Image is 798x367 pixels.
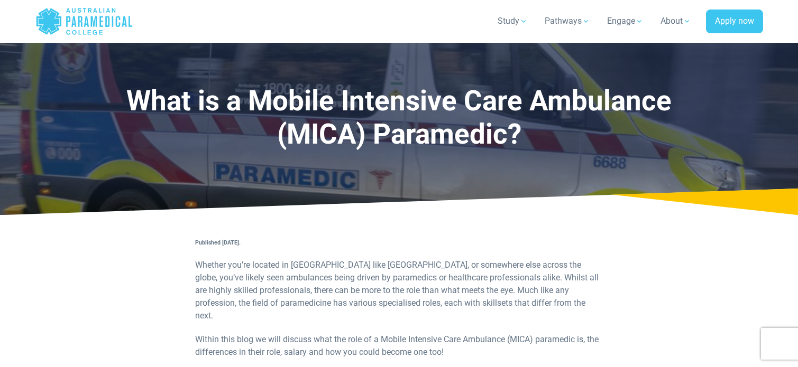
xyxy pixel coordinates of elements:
span: Published [DATE]. [195,239,241,246]
a: Apply now [706,10,763,34]
a: About [654,6,698,36]
a: Pathways [538,6,597,36]
a: Australian Paramedical College [35,4,133,39]
p: Within this blog we will discuss what the role of a Mobile Intensive Care Ambulance (MICA) parame... [195,333,603,359]
p: Whether you’re located in [GEOGRAPHIC_DATA] like [GEOGRAPHIC_DATA], or somewhere else across the ... [195,259,603,322]
a: Study [491,6,534,36]
a: Engage [601,6,650,36]
h1: What is a Mobile Intensive Care Ambulance (MICA) Paramedic? [126,84,672,152]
